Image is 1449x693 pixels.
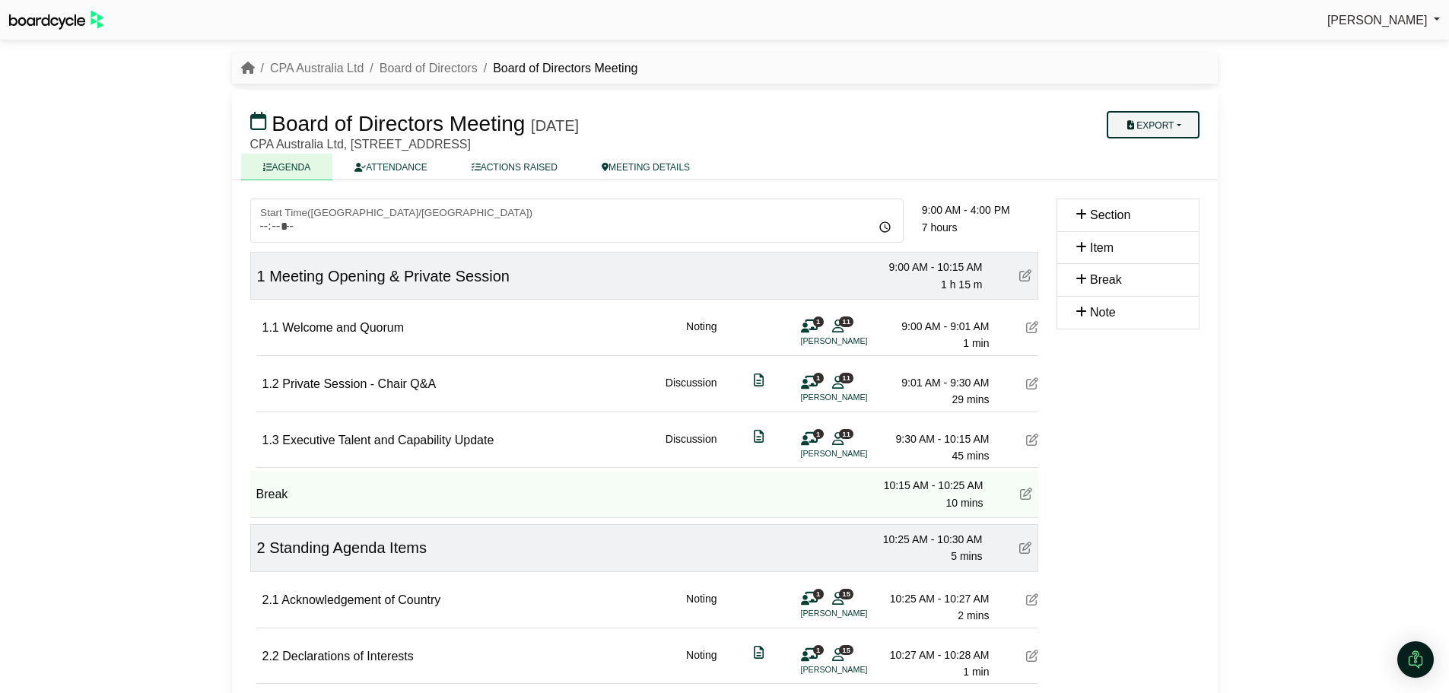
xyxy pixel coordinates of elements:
a: AGENDA [241,154,333,180]
span: 11 [839,316,853,326]
button: Export [1107,111,1199,138]
span: 7 hours [922,221,958,234]
span: 1.1 [262,321,279,334]
div: [DATE] [531,116,579,135]
div: 10:27 AM - 10:28 AM [883,647,990,663]
div: 10:25 AM - 10:27 AM [883,590,990,607]
span: 11 [839,373,853,383]
div: 9:00 AM - 10:15 AM [876,259,983,275]
span: 15 [839,589,853,599]
span: 2 mins [958,609,989,621]
span: 2.1 [262,593,279,606]
div: Open Intercom Messenger [1397,641,1434,678]
span: 1 [813,645,824,655]
span: 1.3 [262,434,279,447]
div: Noting [686,590,717,625]
span: Standing Agenda Items [269,539,427,556]
li: [PERSON_NAME] [801,447,915,460]
div: Discussion [666,374,717,408]
div: 9:00 AM - 9:01 AM [883,318,990,335]
div: 10:25 AM - 10:30 AM [876,531,983,548]
a: ATTENDANCE [332,154,449,180]
div: Discussion [666,431,717,465]
div: Noting [686,318,717,352]
a: MEETING DETAILS [580,154,712,180]
span: Item [1090,241,1114,254]
a: ACTIONS RAISED [450,154,580,180]
div: 9:30 AM - 10:15 AM [883,431,990,447]
span: 11 [839,429,853,439]
a: [PERSON_NAME] [1327,11,1440,30]
span: Welcome and Quorum [282,321,404,334]
span: 1 h 15 m [941,278,982,291]
span: 1.2 [262,377,279,390]
li: [PERSON_NAME] [801,335,915,348]
div: 10:15 AM - 10:25 AM [877,477,983,494]
img: BoardcycleBlackGreen-aaafeed430059cb809a45853b8cf6d952af9d84e6e89e1f1685b34bfd5cb7d64.svg [9,11,103,30]
li: [PERSON_NAME] [801,391,915,404]
span: 2.2 [262,650,279,663]
span: Break [256,488,288,501]
span: Note [1090,306,1116,319]
span: Break [1090,273,1122,286]
span: Executive Talent and Capability Update [282,434,494,447]
span: 1 [257,268,265,285]
span: Section [1090,208,1130,221]
li: [PERSON_NAME] [801,607,915,620]
span: Meeting Opening & Private Session [269,268,510,285]
span: Board of Directors Meeting [272,112,525,135]
div: Noting [686,647,717,681]
span: Declarations of Interests [282,650,414,663]
span: 5 mins [951,550,982,562]
a: Board of Directors [380,62,478,75]
span: 10 mins [945,497,983,509]
span: 2 [257,539,265,556]
span: 1 min [963,666,989,678]
span: Acknowledgement of Country [281,593,440,606]
span: Private Session - Chair Q&A [282,377,436,390]
span: 45 mins [952,450,989,462]
li: Board of Directors Meeting [478,59,638,78]
span: 1 [813,429,824,439]
div: 9:01 AM - 9:30 AM [883,374,990,391]
li: [PERSON_NAME] [801,663,915,676]
span: CPA Australia Ltd, [STREET_ADDRESS] [250,138,471,151]
div: 9:00 AM - 4:00 PM [922,202,1038,218]
span: 1 [813,589,824,599]
span: 1 [813,316,824,326]
nav: breadcrumb [241,59,638,78]
span: 1 min [963,337,989,349]
span: 29 mins [952,393,989,405]
span: [PERSON_NAME] [1327,14,1428,27]
span: 1 [813,373,824,383]
a: CPA Australia Ltd [270,62,364,75]
span: 15 [839,645,853,655]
